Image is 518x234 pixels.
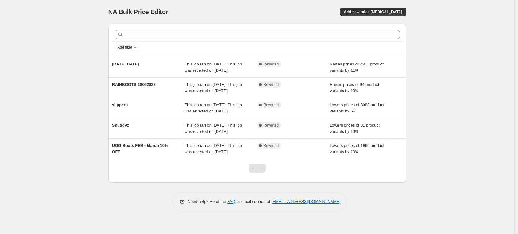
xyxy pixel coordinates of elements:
[108,8,168,15] span: NA Bulk Price Editor
[185,82,242,93] span: This job ran on [DATE]. This job was reverted on [DATE].
[185,102,242,113] span: This job ran on [DATE]. This job was reverted on [DATE].
[264,143,279,148] span: Reverted
[264,62,279,67] span: Reverted
[340,8,406,16] button: Add new price [MEDICAL_DATA]
[344,9,402,14] span: Add new price [MEDICAL_DATA]
[227,199,235,204] a: FAQ
[249,164,266,173] nav: Pagination
[112,143,168,154] span: UGG Boots FEB - March 10% OFF
[330,102,384,113] span: Lowers prices of 3088 product variants by 5%
[330,82,379,93] span: Raises prices of 94 product variants by 10%
[330,62,384,73] span: Raises prices of 2281 product variants by 11%
[185,62,242,73] span: This job ran on [DATE]. This job was reverted on [DATE].
[330,143,384,154] span: Lowers prices of 1966 product variants by 10%
[271,199,340,204] a: [EMAIL_ADDRESS][DOMAIN_NAME]
[185,123,242,134] span: This job ran on [DATE]. This job was reverted on [DATE].
[112,123,129,127] span: Snuggyz
[185,143,242,154] span: This job ran on [DATE]. This job was reverted on [DATE].
[264,123,279,128] span: Reverted
[188,199,228,204] span: Need help? Read the
[330,123,380,134] span: Lowers prices of 31 product variants by 10%
[118,45,132,50] span: Add filter
[235,199,271,204] span: or email support at
[112,82,156,87] span: RAINBOOTS 30062023
[115,44,140,51] button: Add filter
[112,102,128,107] span: slippers
[112,62,139,66] span: [DATE][DATE]
[264,82,279,87] span: Reverted
[264,102,279,107] span: Reverted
